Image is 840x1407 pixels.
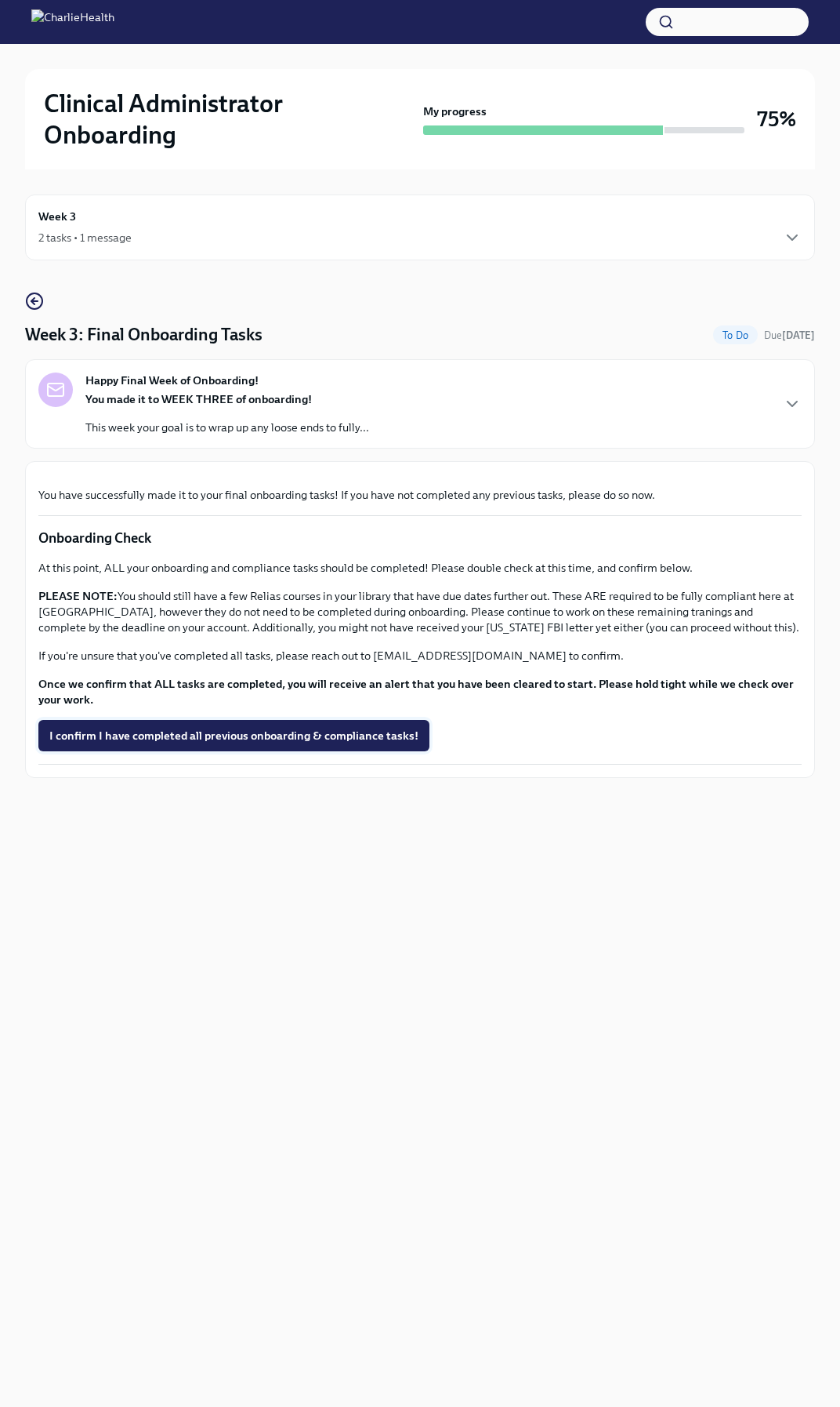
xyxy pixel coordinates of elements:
[38,529,802,547] p: Onboarding Check
[49,728,418,743] span: I confirm I have completed all previous onboarding & compliance tasks!
[38,208,76,225] h6: Week 3
[31,9,114,35] img: CharlieHealth
[38,588,802,635] p: You should still have a few Relias courses in your library that have due dates further out. These...
[25,323,262,347] h4: Week 3: Final Onboarding Tasks
[44,88,417,151] h2: Clinical Administrator Onboarding
[423,104,487,119] strong: My progress
[757,105,796,133] h3: 75%
[38,560,802,576] p: At this point, ALL your onboarding and compliance tasks should be completed! Please double check ...
[38,589,118,603] strong: PLEASE NOTE:
[85,373,259,388] strong: Happy Final Week of Onboarding!
[38,720,429,751] button: I confirm I have completed all previous onboarding & compliance tasks!
[38,677,794,707] strong: Once we confirm that ALL tasks are completed, you will receive an alert that you have been cleare...
[38,230,132,245] div: 2 tasks • 1 message
[85,392,312,406] strong: You made it to WEEK THREE of onboarding!
[764,328,815,343] span: September 21st, 2025 10:00
[85,420,369,435] p: This week your goal is to wrap up any loose ends to fully...
[38,648,802,664] p: If you're unsure that you've completed all tasks, please reach out to [EMAIL_ADDRESS][DOMAIN_NAME...
[713,329,758,341] span: To Do
[764,329,815,341] span: Due
[782,329,815,341] strong: [DATE]
[38,487,802,503] p: You have successfully made it to your final onboarding tasks! If you have not completed any previ...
